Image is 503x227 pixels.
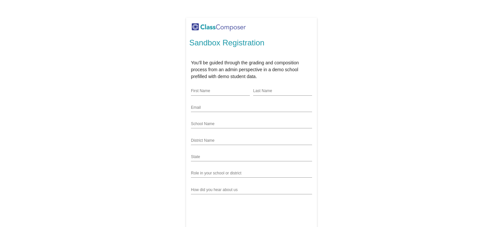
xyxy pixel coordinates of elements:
input: Role in your school or district [191,171,312,176]
input: state [191,154,312,160]
input: SchoolName [191,122,312,127]
iframe: reCAPTCHA [191,199,290,225]
img: logo.png [186,18,251,37]
h2: Sandbox Registration [189,38,314,48]
p: You’ll be guided through the grading and composition process from an admin perspective in a demo ... [191,59,312,80]
input: District Name [191,138,312,143]
input: Email [191,105,312,110]
input: Last Name [253,89,312,94]
input: How did you hear about us [191,187,312,193]
input: First Name [191,89,250,94]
